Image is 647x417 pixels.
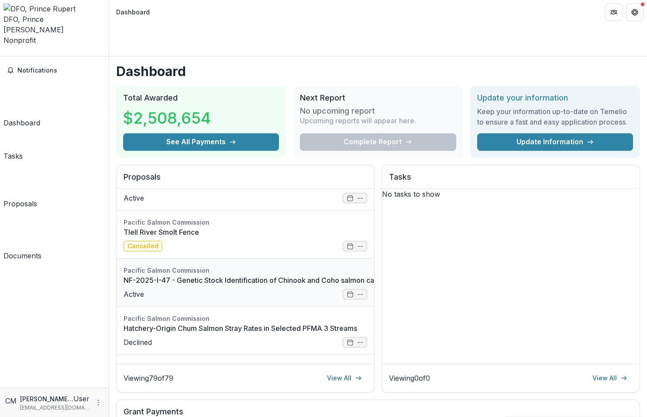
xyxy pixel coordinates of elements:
a: NF-2025-I-47 - Genetic Stock Identification of Chinook and Coho salmon caught in Northern [GEOGRA... [124,275,568,285]
p: No tasks to show [382,189,640,199]
h3: $2,508,654 [123,106,211,130]
a: Tlell River Smolt Fence [124,227,367,237]
button: See All Payments [123,133,279,151]
span: Notifications [17,67,102,74]
img: DFO, Prince Rupert [3,3,105,14]
nav: breadcrumb [113,6,153,18]
div: Tasks [3,151,23,161]
p: [PERSON_NAME] May [20,394,73,403]
h1: Dashboard [116,63,640,79]
p: User [73,393,89,404]
h2: Proposals [124,172,367,189]
h2: Tasks [389,172,633,189]
a: Documents [3,212,41,261]
h2: Next Report [300,93,456,103]
button: Notifications [3,63,105,77]
a: Hatchery-Origin Chum Salmon Stray Rates in Selected PFMA 3 Streams [124,323,367,334]
div: Dashboard [3,118,40,128]
p: Viewing 79 of 79 [124,373,173,383]
h2: Total Awarded [123,93,279,103]
div: Documents [3,250,41,261]
a: View All [322,371,367,385]
span: Nonprofit [3,36,36,45]
div: Dashboard [116,7,150,17]
h3: Keep your information up-to-date on Temelio to ensure a fast and easy application process. [477,106,633,127]
a: View All [587,371,633,385]
div: Proposals [3,198,37,209]
a: Proposals [3,165,37,209]
p: [EMAIL_ADDRESS][DOMAIN_NAME] [20,404,89,412]
a: NF-2025-I-43 - Skeena River Aggregate Coho Salmon Escapement Estimator (Year 7) [124,179,408,189]
h3: No upcoming report [300,106,375,116]
div: DFO, Prince [PERSON_NAME] [3,14,105,35]
a: Tasks [3,132,23,161]
div: Chelsea May [5,396,17,406]
h2: Update your information [477,93,633,103]
p: Viewing 0 of 0 [389,373,430,383]
button: More [93,397,103,408]
button: Get Help [626,3,644,21]
a: Dashboard [3,81,40,128]
button: Partners [605,3,623,21]
p: Upcoming reports will appear here. [300,115,416,126]
a: Update Information [477,133,633,151]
